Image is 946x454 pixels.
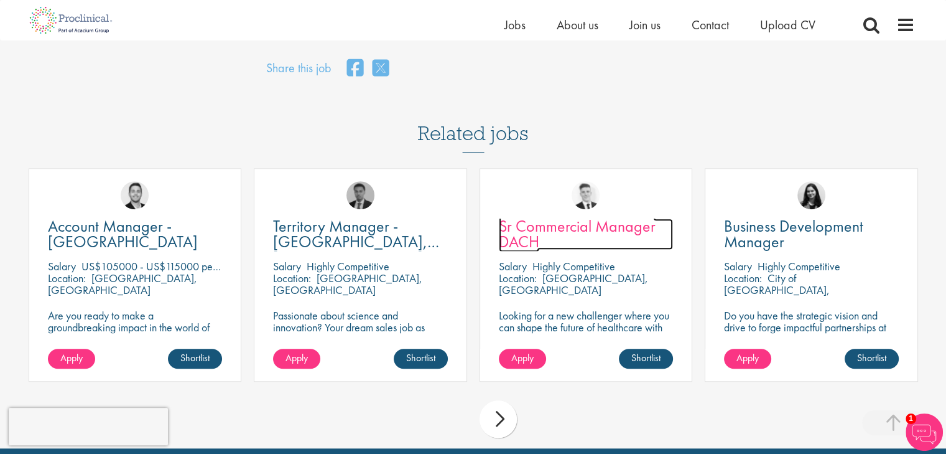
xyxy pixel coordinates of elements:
[724,271,830,309] p: City of [GEOGRAPHIC_DATA], [GEOGRAPHIC_DATA]
[557,17,598,33] a: About us
[724,349,771,369] a: Apply
[60,351,83,364] span: Apply
[48,349,95,369] a: Apply
[906,414,943,451] img: Chatbot
[9,408,168,445] iframe: reCAPTCHA
[266,59,332,77] label: Share this job
[273,259,301,273] span: Salary
[373,55,389,82] a: share on twitter
[724,215,863,252] span: Business Development Manager
[48,310,223,369] p: Are you ready to make a groundbreaking impact in the world of biotechnology? Join a growing compa...
[48,271,197,297] p: [GEOGRAPHIC_DATA], [GEOGRAPHIC_DATA]
[499,271,537,285] span: Location:
[48,259,76,273] span: Salary
[499,259,527,273] span: Salary
[273,310,448,345] p: Passionate about science and innovation? Your dream sales job as Territory Manager awaits!
[629,17,661,33] a: Join us
[906,414,916,424] span: 1
[121,181,149,209] img: Parker Jensen
[619,349,673,369] a: Shortlist
[347,55,363,82] a: share on facebook
[273,219,448,250] a: Territory Manager - [GEOGRAPHIC_DATA], [GEOGRAPHIC_DATA]
[724,219,899,250] a: Business Development Manager
[346,181,374,209] img: Carl Gbolade
[81,259,246,273] p: US$105000 - US$115000 per annum
[499,349,546,369] a: Apply
[724,271,762,285] span: Location:
[480,400,517,438] div: next
[48,271,86,285] span: Location:
[168,349,222,369] a: Shortlist
[499,215,656,252] span: Sr Commercial Manager DACH
[760,17,815,33] a: Upload CV
[499,310,674,345] p: Looking for a new challenger where you can shape the future of healthcare with your innovation?
[499,271,648,297] p: [GEOGRAPHIC_DATA], [GEOGRAPHIC_DATA]
[758,259,840,273] p: Highly Competitive
[692,17,729,33] a: Contact
[48,219,223,250] a: Account Manager - [GEOGRAPHIC_DATA]
[511,351,534,364] span: Apply
[285,351,308,364] span: Apply
[307,259,389,273] p: Highly Competitive
[797,181,825,209] img: Indre Stankeviciute
[418,92,529,153] h3: Related jobs
[504,17,526,33] a: Jobs
[48,215,198,252] span: Account Manager - [GEOGRAPHIC_DATA]
[394,349,448,369] a: Shortlist
[273,215,439,268] span: Territory Manager - [GEOGRAPHIC_DATA], [GEOGRAPHIC_DATA]
[499,219,674,250] a: Sr Commercial Manager DACH
[532,259,615,273] p: Highly Competitive
[845,349,899,369] a: Shortlist
[736,351,759,364] span: Apply
[273,271,311,285] span: Location:
[273,271,422,297] p: [GEOGRAPHIC_DATA], [GEOGRAPHIC_DATA]
[724,310,899,381] p: Do you have the strategic vision and drive to forge impactful partnerships at the forefront of ph...
[273,349,320,369] a: Apply
[572,181,600,209] img: Nicolas Daniel
[724,259,752,273] span: Salary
